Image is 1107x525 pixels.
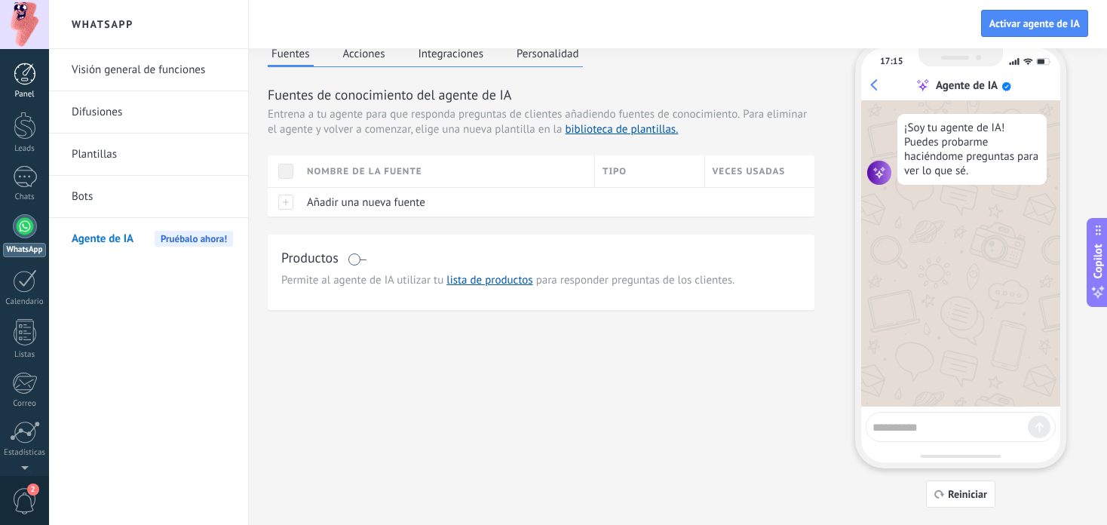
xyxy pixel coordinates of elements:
[155,231,233,247] span: Pruébalo ahora!
[705,155,815,187] div: Veces usadas
[299,155,594,187] div: Nombre de la fuente
[72,49,233,91] a: Visión general de funciones
[948,489,987,499] span: Reiniciar
[49,134,248,176] li: Plantillas
[3,144,47,154] div: Leads
[72,218,133,260] span: Agente de IA
[3,192,47,202] div: Chats
[880,56,903,67] div: 17:15
[981,10,1088,37] button: Activar agente de IA
[281,273,801,288] span: Permite al agente de IA utilizar tu para responder preguntas de los clientes.
[72,218,233,260] a: Agente de IA Pruébalo ahora!
[268,85,814,104] h3: Fuentes de conocimiento del agente de IA
[49,218,248,259] li: Agente de IA
[49,176,248,218] li: Bots
[72,91,233,134] a: Difusiones
[897,114,1047,185] div: ¡Soy tu agente de IA! Puedes probarme haciéndome preguntas para ver lo que sé.
[565,122,678,137] a: biblioteca de plantillas.
[49,49,248,91] li: Visión general de funciones
[3,90,47,100] div: Panel
[3,399,47,409] div: Correo
[339,42,389,65] button: Acciones
[415,42,488,65] button: Integraciones
[72,176,233,218] a: Bots
[446,273,532,287] a: lista de productos
[3,350,47,360] div: Listas
[27,484,39,496] span: 2
[268,107,807,137] span: Para eliminar el agente y volver a comenzar, elige una nueva plantilla en la
[595,155,704,187] div: Tipo
[307,195,425,210] span: Añadir una nueva fuente
[3,297,47,307] div: Calendario
[989,18,1080,29] span: Activar agente de IA
[936,78,998,93] div: Agente de IA
[513,42,583,65] button: Personalidad
[268,107,740,122] span: Entrena a tu agente para que responda preguntas de clientes añadiendo fuentes de conocimiento.
[3,448,47,458] div: Estadísticas
[281,248,339,267] h3: Productos
[867,161,891,185] img: agent icon
[1090,244,1105,279] span: Copilot
[3,243,46,257] div: WhatsApp
[926,480,995,508] button: Reiniciar
[72,134,233,176] a: Plantillas
[268,42,314,67] button: Fuentes
[49,91,248,134] li: Difusiones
